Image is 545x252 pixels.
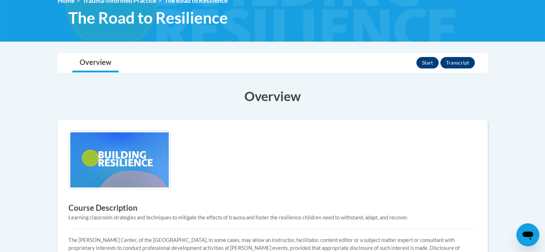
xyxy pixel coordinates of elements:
h3: Course Description [68,203,477,214]
iframe: Button to launch messaging window [516,223,539,246]
a: Overview [72,53,119,72]
img: Course logo image [68,130,171,190]
button: Transcript [440,57,475,68]
div: Learning classroom strategies and techniques to mitigate the effects of trauma and foster the res... [68,214,477,222]
h3: Overview [58,87,488,105]
button: Start [416,57,439,68]
span: The Road to Resilience [68,8,228,27]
